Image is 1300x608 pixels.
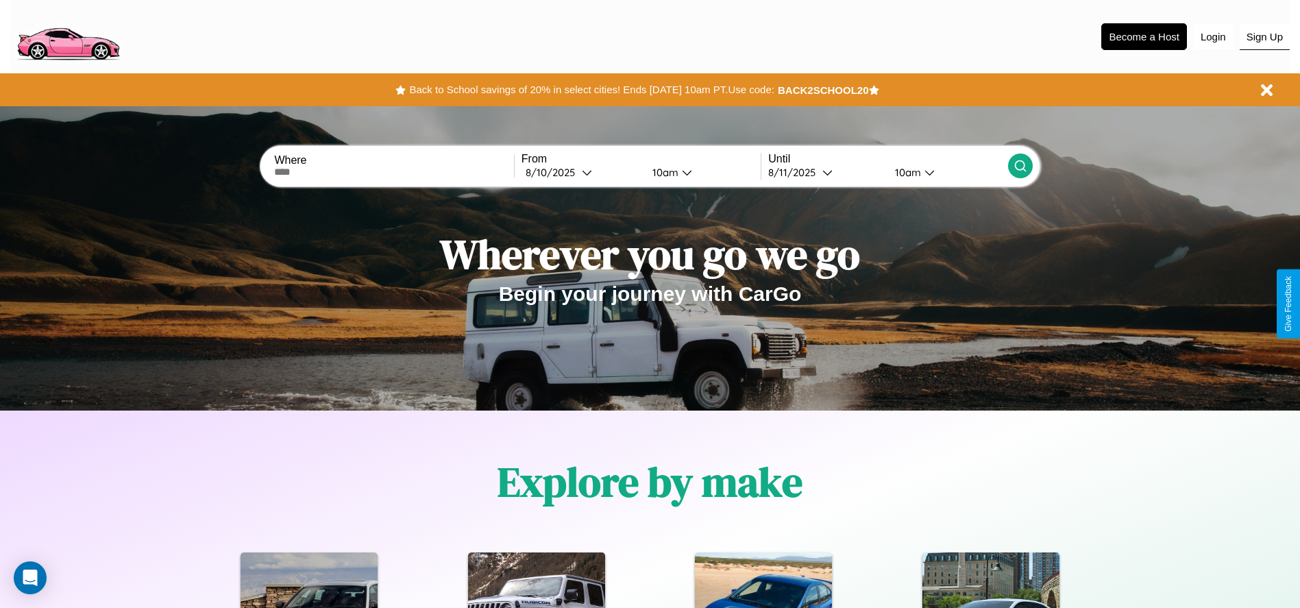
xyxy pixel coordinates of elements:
h1: Explore by make [498,454,802,510]
div: Open Intercom Messenger [14,561,47,594]
img: logo [10,7,125,64]
label: Until [768,153,1007,165]
button: Become a Host [1101,23,1187,50]
div: 8 / 10 / 2025 [526,166,582,179]
button: 8/10/2025 [522,165,641,180]
button: Login [1194,24,1233,49]
label: From [522,153,761,165]
label: Where [274,154,513,167]
div: 10am [646,166,682,179]
div: 10am [888,166,924,179]
div: Give Feedback [1284,276,1293,332]
button: 10am [641,165,761,180]
b: BACK2SCHOOL20 [778,84,869,96]
button: 10am [884,165,1008,180]
div: 8 / 11 / 2025 [768,166,822,179]
button: Back to School savings of 20% in select cities! Ends [DATE] 10am PT.Use code: [406,80,777,99]
button: Sign Up [1240,24,1290,50]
